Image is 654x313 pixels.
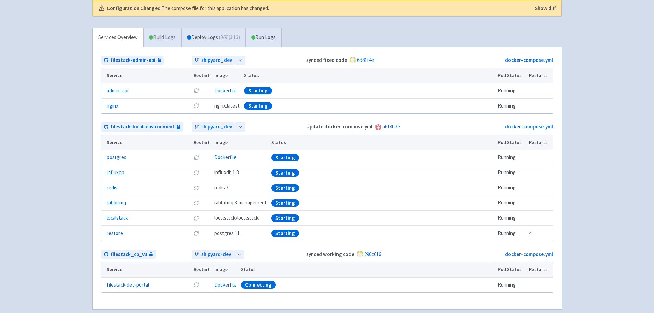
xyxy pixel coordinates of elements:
[144,28,181,47] a: Build Logs
[495,262,527,277] th: Pod Status
[495,150,527,165] td: Running
[194,185,199,191] button: Restart pod
[527,68,553,83] th: Restarts
[214,154,237,160] a: Dockerfile
[201,250,231,258] span: shipyard-dev
[495,226,527,241] td: Running
[495,277,527,292] td: Running
[505,57,553,63] a: docker-compose.yml
[535,4,556,12] button: Show diff
[245,28,281,47] a: Run Logs
[192,250,234,259] a: shipyard-dev
[271,230,299,237] div: Starting
[527,135,553,150] th: Restarts
[271,199,299,207] div: Starting
[505,123,553,130] a: docker-compose.yml
[192,122,235,132] a: shipyard_dev
[271,184,299,192] div: Starting
[194,103,199,109] button: Restart pod
[495,165,527,180] td: Running
[111,123,175,131] span: filestack-local-environment
[382,123,400,130] a: a614b7e
[214,169,239,177] span: influxdb:1.8
[357,57,374,63] a: 6d81f4e
[107,154,126,161] a: postgres
[495,68,527,83] th: Pod Status
[495,83,527,98] td: Running
[101,135,192,150] th: Service
[505,251,553,257] a: docker-compose.yml
[101,68,192,83] th: Service
[101,250,156,259] a: filestack_cp_v3
[214,87,237,94] a: Dockerfile
[212,135,269,150] th: Image
[241,281,276,289] div: Connecting
[306,57,347,63] strong: synced fixed code
[194,170,199,176] button: Restart pod
[244,102,272,110] div: Starting
[192,56,235,65] a: shipyard_dev
[271,169,299,177] div: Starting
[201,56,232,64] span: shipyard_dev
[107,184,117,192] a: redis
[212,262,239,277] th: Image
[192,68,212,83] th: Restart
[101,262,192,277] th: Service
[495,135,527,150] th: Pod Status
[495,98,527,113] td: Running
[101,56,164,65] a: filestack-admin-api
[194,88,199,93] button: Restart pod
[93,28,143,47] a: Services Overview
[212,68,242,83] th: Image
[107,102,118,110] a: nginx
[364,251,381,257] a: 290c616
[527,226,553,241] td: 4
[107,199,126,207] a: rabbitmq
[239,262,495,277] th: Status
[244,87,272,94] div: Starting
[192,135,212,150] th: Restart
[111,250,147,258] span: filestack_cp_v3
[107,4,161,12] b: Configuration Changed
[107,214,128,222] a: localstack
[192,262,212,277] th: Restart
[495,180,527,195] td: Running
[214,184,228,192] span: redis:7
[219,34,240,42] span: ( 0 / 9 ) (3:13)
[214,214,259,222] span: localstack/localstack
[495,211,527,226] td: Running
[527,262,553,277] th: Restarts
[306,123,372,130] strong: Update docker-compose.yml
[107,169,124,177] a: influxdb
[269,135,495,150] th: Status
[214,199,267,207] span: rabbitmq:3-management
[181,28,245,47] a: Deploy Logs (0/9)(3:13)
[306,251,354,257] strong: synced working code
[214,281,237,288] a: Dockerfile
[201,123,232,131] span: shipyard_dev
[194,215,199,221] button: Restart pod
[271,154,299,161] div: Starting
[162,4,269,12] span: The compose file for this application has changed.
[214,230,240,237] span: postgres:11
[107,281,149,289] a: filestack-dev-portal
[194,155,199,160] button: Restart pod
[194,282,199,288] button: Restart pod
[194,231,199,236] button: Restart pod
[107,87,128,95] a: admin_api
[194,200,199,206] button: Restart pod
[111,56,156,64] span: filestack-admin-api
[271,214,299,222] div: Starting
[107,230,123,237] a: restore
[242,68,495,83] th: Status
[214,102,240,110] span: nginx:latest
[101,122,183,132] a: filestack-local-environment
[495,195,527,211] td: Running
